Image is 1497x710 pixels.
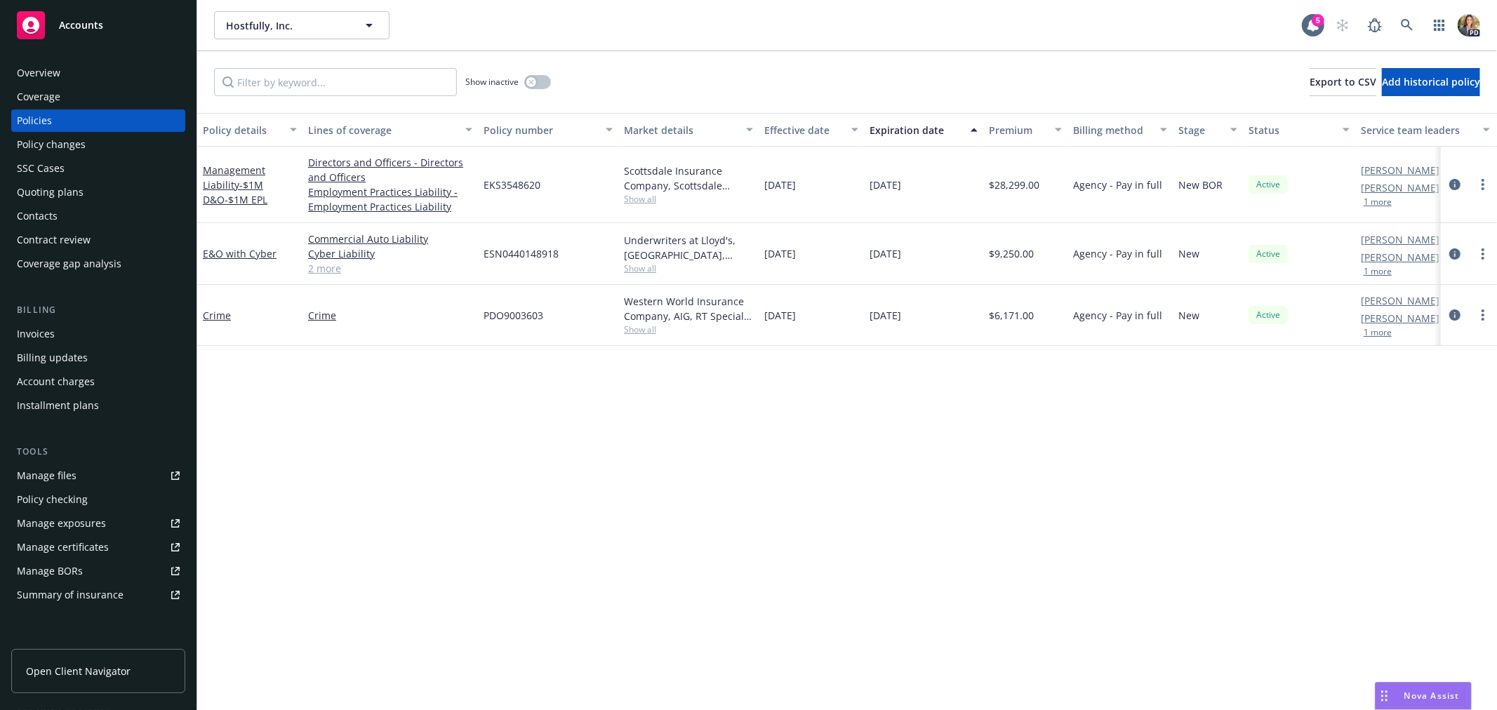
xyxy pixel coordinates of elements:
[1355,113,1496,147] button: Service team leaders
[11,512,185,535] a: Manage exposures
[1361,250,1439,264] a: [PERSON_NAME]
[624,294,753,323] div: Western World Insurance Company, AIG, RT Specialty Insurance Services, LLC (RSG Specialty, LLC)
[1376,683,1393,709] div: Drag to move
[17,584,124,606] div: Summary of insurance
[1073,246,1162,261] span: Agency - Pay in full
[11,394,185,417] a: Installment plans
[764,123,843,138] div: Effective date
[308,185,472,214] a: Employment Practices Liability - Employment Practices Liability
[1475,307,1491,323] a: more
[1310,68,1376,96] button: Export to CSV
[11,560,185,582] a: Manage BORs
[11,109,185,132] a: Policies
[1375,682,1472,710] button: Nova Assist
[11,253,185,275] a: Coverage gap analysis
[1382,75,1480,88] span: Add historical policy
[11,6,185,45] a: Accounts
[1446,246,1463,262] a: circleInformation
[59,20,103,31] span: Accounts
[17,536,109,558] div: Manage certificates
[764,177,796,192] span: [DATE]
[11,634,185,648] div: Analytics hub
[1073,308,1162,323] span: Agency - Pay in full
[624,163,753,193] div: Scottsdale Insurance Company, Scottsdale Insurance Company (Nationwide), RT Specialty Insurance S...
[1178,177,1223,192] span: New BOR
[1249,123,1334,138] div: Status
[1446,176,1463,193] a: circleInformation
[624,193,753,205] span: Show all
[11,133,185,156] a: Policy changes
[1254,178,1282,191] span: Active
[1329,11,1357,39] a: Start snowing
[1361,123,1475,138] div: Service team leaders
[624,233,753,262] div: Underwriters at Lloyd's, [GEOGRAPHIC_DATA], [PERSON_NAME] of [GEOGRAPHIC_DATA], CFC Underwriting,...
[11,488,185,511] a: Policy checking
[308,155,472,185] a: Directors and Officers - Directors and Officers
[764,308,796,323] span: [DATE]
[465,76,519,88] span: Show inactive
[17,347,88,369] div: Billing updates
[11,370,185,393] a: Account charges
[17,394,99,417] div: Installment plans
[870,308,901,323] span: [DATE]
[1178,246,1199,261] span: New
[17,488,88,511] div: Policy checking
[1312,14,1324,27] div: 5
[484,246,559,261] span: ESN0440148918
[1475,176,1491,193] a: more
[17,205,58,227] div: Contacts
[484,123,597,138] div: Policy number
[484,177,540,192] span: EKS3548620
[214,11,390,39] button: Hostfully, Inc.
[1073,177,1162,192] span: Agency - Pay in full
[1382,68,1480,96] button: Add historical policy
[870,123,962,138] div: Expiration date
[1458,14,1480,36] img: photo
[17,133,86,156] div: Policy changes
[203,247,277,260] a: E&O with Cyber
[1446,307,1463,323] a: circleInformation
[11,536,185,558] a: Manage certificates
[203,163,267,206] a: Management Liability
[17,323,55,345] div: Invoices
[17,181,84,203] div: Quoting plans
[11,445,185,459] div: Tools
[624,323,753,335] span: Show all
[11,205,185,227] a: Contacts
[1254,248,1282,260] span: Active
[989,177,1039,192] span: $28,299.00
[17,157,65,180] div: SSC Cases
[1073,123,1152,138] div: Billing method
[17,512,106,535] div: Manage exposures
[1254,309,1282,321] span: Active
[11,181,185,203] a: Quoting plans
[11,157,185,180] a: SSC Cases
[1425,11,1453,39] a: Switch app
[308,246,472,261] a: Cyber Liability
[302,113,478,147] button: Lines of coverage
[11,584,185,606] a: Summary of insurance
[624,123,738,138] div: Market details
[17,253,121,275] div: Coverage gap analysis
[17,86,60,108] div: Coverage
[17,229,91,251] div: Contract review
[1243,113,1355,147] button: Status
[11,86,185,108] a: Coverage
[17,464,76,487] div: Manage files
[1178,308,1199,323] span: New
[1178,123,1222,138] div: Stage
[1361,232,1439,247] a: [PERSON_NAME]
[864,113,983,147] button: Expiration date
[1393,11,1421,39] a: Search
[624,262,753,274] span: Show all
[989,123,1046,138] div: Premium
[308,308,472,323] a: Crime
[1361,11,1389,39] a: Report a Bug
[197,113,302,147] button: Policy details
[308,123,457,138] div: Lines of coverage
[11,323,185,345] a: Invoices
[1361,180,1439,195] a: [PERSON_NAME]
[1364,267,1392,276] button: 1 more
[484,308,543,323] span: PDO9003603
